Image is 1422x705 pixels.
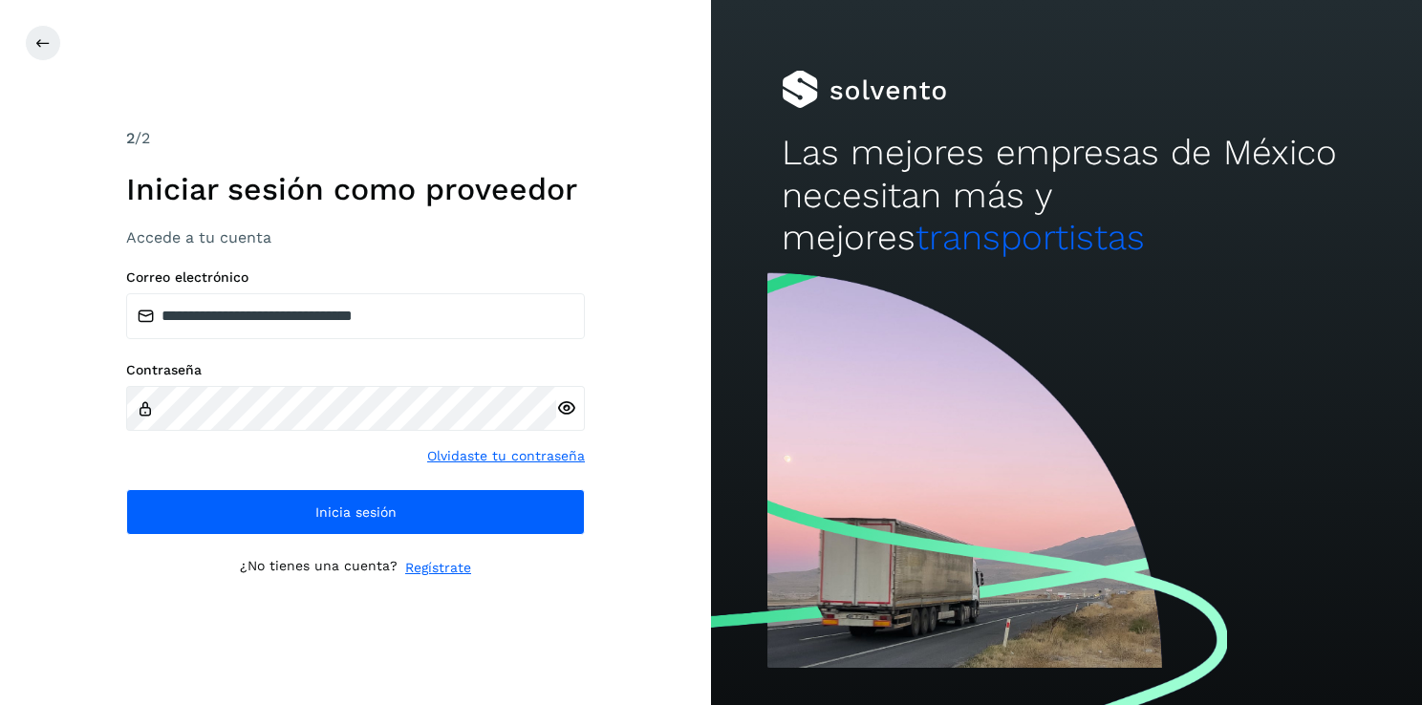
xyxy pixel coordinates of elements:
[405,558,471,578] a: Regístrate
[427,446,585,466] a: Olvidaste tu contraseña
[126,269,585,286] label: Correo electrónico
[240,558,398,578] p: ¿No tienes una cuenta?
[782,132,1350,259] h2: Las mejores empresas de México necesitan más y mejores
[916,217,1145,258] span: transportistas
[126,228,585,246] h3: Accede a tu cuenta
[126,127,585,150] div: /2
[315,505,397,519] span: Inicia sesión
[126,489,585,535] button: Inicia sesión
[126,171,585,207] h1: Iniciar sesión como proveedor
[126,129,135,147] span: 2
[126,362,585,378] label: Contraseña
